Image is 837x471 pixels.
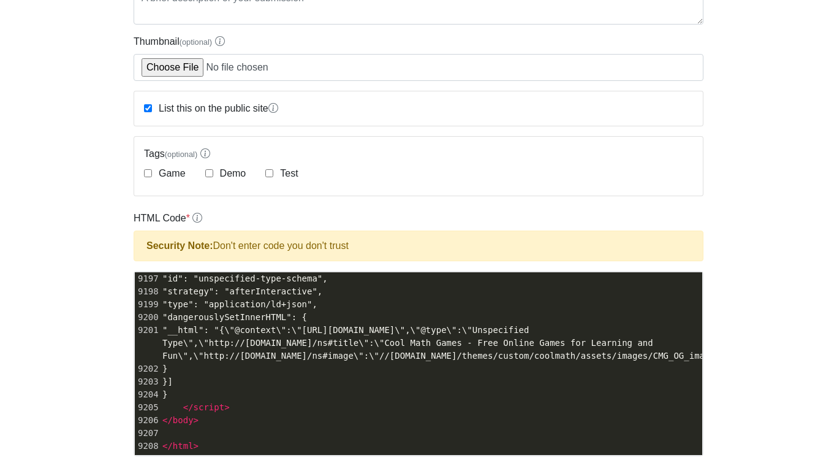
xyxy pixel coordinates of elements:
[224,402,229,412] span: >
[194,441,199,451] span: >
[135,362,160,375] div: 9202
[183,402,194,412] span: </
[162,312,307,322] span: "dangerouslySetInnerHTML": {
[162,441,173,451] span: </
[135,298,160,311] div: 9199
[162,299,317,309] span: "type": "application/ld+json",
[135,375,160,388] div: 9203
[162,286,322,296] span: "strategy": "afterInteractive",
[135,440,160,453] div: 9208
[162,389,168,399] span: }
[173,441,194,451] span: html
[162,364,168,373] span: }
[135,427,160,440] div: 9207
[162,377,173,386] span: }]
[135,285,160,298] div: 9198
[135,414,160,427] div: 9206
[135,311,160,324] div: 9200
[194,415,199,425] span: >
[194,402,225,412] span: script
[135,272,160,285] div: 9197
[173,415,194,425] span: body
[162,274,328,283] span: "id": "unspecified-type-schema",
[162,415,173,425] span: </
[135,388,160,401] div: 9204
[135,401,160,414] div: 9205
[135,324,160,337] div: 9201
